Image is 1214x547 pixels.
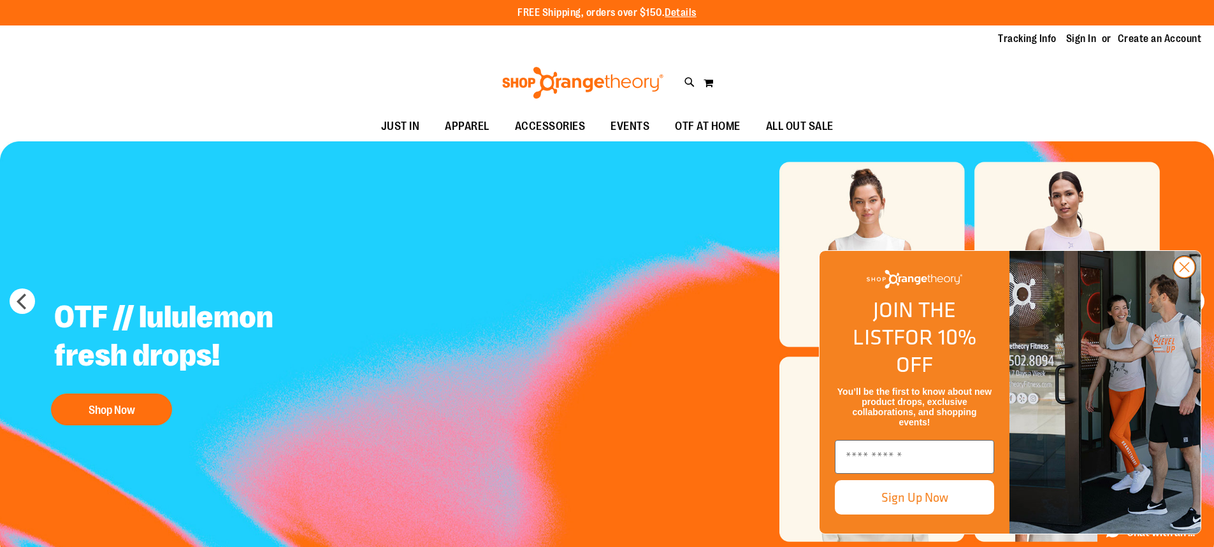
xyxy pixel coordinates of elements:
[381,112,420,141] span: JUST IN
[675,112,741,141] span: OTF AT HOME
[515,112,586,141] span: ACCESSORIES
[853,294,956,353] span: JOIN THE LIST
[998,32,1057,46] a: Tracking Info
[837,387,992,427] span: You’ll be the first to know about new product drops, exclusive collaborations, and shopping events!
[1066,32,1097,46] a: Sign In
[1009,251,1201,534] img: Shop Orangtheory
[835,480,994,515] button: Sign Up Now
[45,288,361,432] a: OTF // lululemon fresh drops! Shop Now
[893,321,976,380] span: FOR 10% OFF
[1173,255,1196,279] button: Close dialog
[500,67,665,99] img: Shop Orangetheory
[445,112,489,141] span: APPAREL
[766,112,834,141] span: ALL OUT SALE
[835,440,994,474] input: Enter email
[517,6,697,20] p: FREE Shipping, orders over $150.
[51,394,172,425] button: Shop Now
[665,7,697,18] a: Details
[867,270,962,288] img: Shop Orangetheory
[1118,32,1202,46] a: Create an Account
[611,112,649,141] span: EVENTS
[806,238,1214,547] div: FLYOUT Form
[10,288,35,314] button: prev
[45,288,361,387] h2: OTF // lululemon fresh drops!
